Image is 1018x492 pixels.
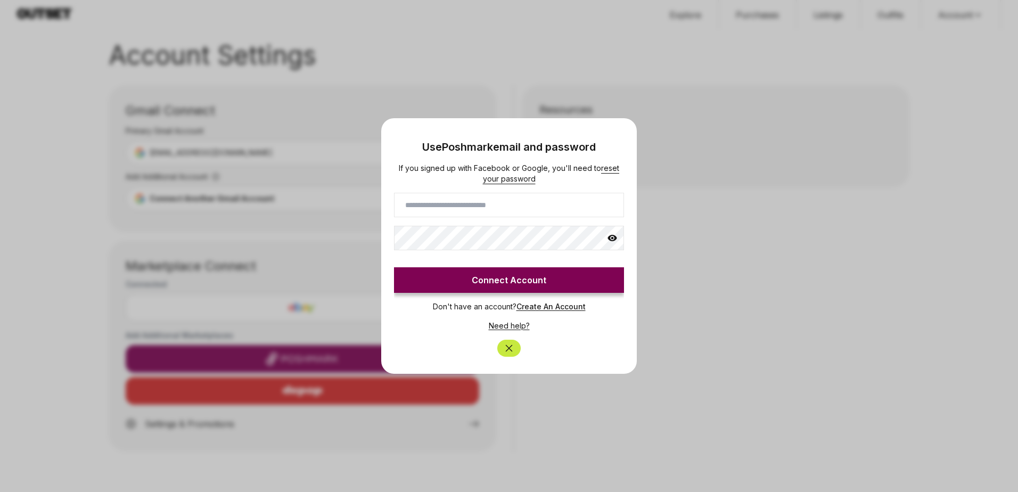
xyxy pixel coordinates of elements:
[516,301,586,312] button: Create An Account
[497,340,521,357] button: Close
[394,163,624,184] div: If you signed up with Facebook or Google, you'll need to
[394,135,624,154] h3: Use Poshmark email and password
[489,321,530,330] a: Need help?
[394,293,624,312] p: Don't have an account?
[394,267,624,293] button: Connect Account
